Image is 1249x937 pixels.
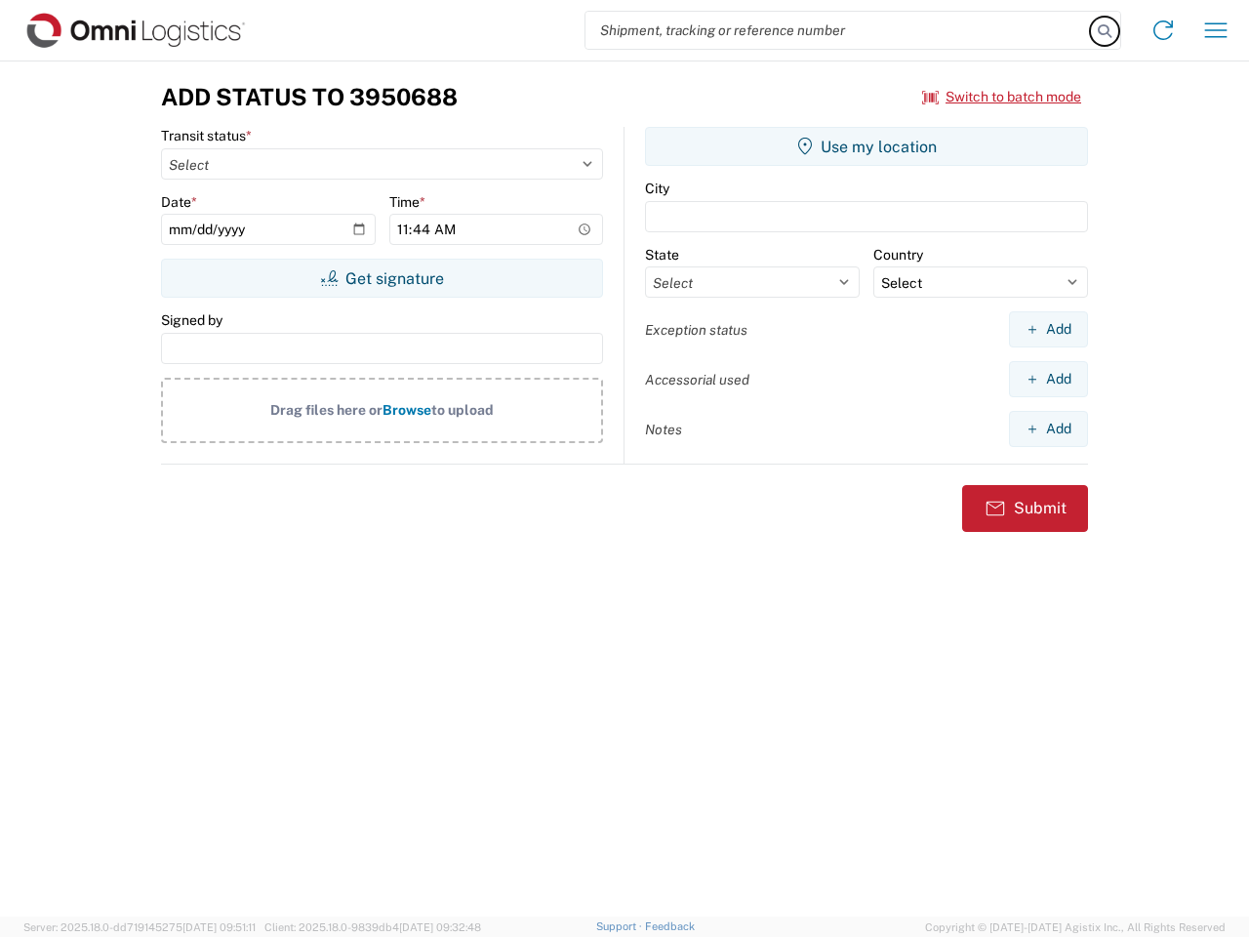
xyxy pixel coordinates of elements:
[645,180,669,197] label: City
[1009,311,1088,347] button: Add
[182,921,256,933] span: [DATE] 09:51:11
[1009,411,1088,447] button: Add
[645,321,747,339] label: Exception status
[925,918,1226,936] span: Copyright © [DATE]-[DATE] Agistix Inc., All Rights Reserved
[645,246,679,264] label: State
[1009,361,1088,397] button: Add
[645,421,682,438] label: Notes
[161,127,252,144] label: Transit status
[161,83,458,111] h3: Add Status to 3950688
[270,402,383,418] span: Drag files here or
[873,246,923,264] label: Country
[645,127,1088,166] button: Use my location
[922,81,1081,113] button: Switch to batch mode
[645,371,749,388] label: Accessorial used
[962,485,1088,532] button: Submit
[383,402,431,418] span: Browse
[596,920,645,932] a: Support
[161,193,197,211] label: Date
[161,259,603,298] button: Get signature
[645,920,695,932] a: Feedback
[585,12,1091,49] input: Shipment, tracking or reference number
[161,311,222,329] label: Signed by
[399,921,481,933] span: [DATE] 09:32:48
[431,402,494,418] span: to upload
[23,921,256,933] span: Server: 2025.18.0-dd719145275
[389,193,425,211] label: Time
[264,921,481,933] span: Client: 2025.18.0-9839db4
